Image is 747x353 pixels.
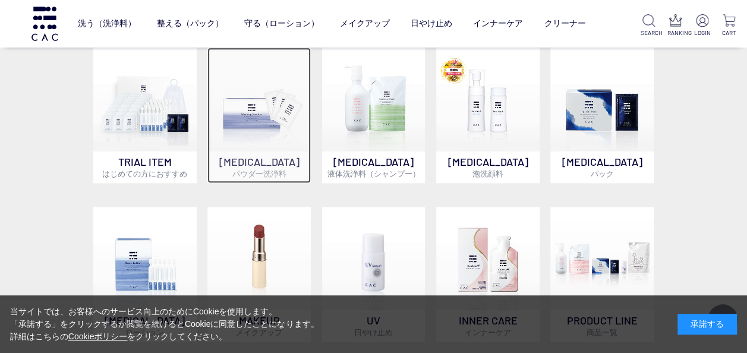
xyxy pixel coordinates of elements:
a: 守る（ローション） [244,9,319,39]
a: 洗う（洗浄料） [78,9,136,39]
a: RANKING [667,14,684,37]
a: [MEDICAL_DATA]ローション [93,207,196,342]
a: UV日やけ止め [322,207,425,342]
a: 泡洗顔料 [MEDICAL_DATA]泡洗顔料 [436,48,539,182]
a: MAKEUPメイクアップ [207,207,310,342]
p: LOGIN [694,29,711,37]
div: 承諾する [677,314,737,335]
img: logo [30,7,59,40]
p: CART [720,29,737,37]
span: パック [591,169,614,178]
p: SEARCH [641,29,658,37]
a: メイクアップ [340,9,390,39]
p: [MEDICAL_DATA] [207,151,310,183]
img: 泡洗顔料 [436,48,539,150]
span: 泡洗顔料 [472,169,503,178]
div: 当サイトでは、お客様へのサービス向上のためにCookieを使用します。 「承諾する」をクリックするか閲覧を続けるとCookieに同意したことになります。 詳細はこちらの をクリックしてください。 [10,305,319,343]
p: RANKING [667,29,684,37]
a: インナーケア [473,9,523,39]
a: [MEDICAL_DATA]液体洗浄料（シャンプー） [322,48,425,182]
a: Cookieポリシー [68,332,128,341]
a: PRODUCT LINE商品一覧 [550,207,653,342]
span: はじめての方におすすめ [102,169,187,178]
img: インナーケア [436,207,539,310]
a: CART [720,14,737,37]
img: トライアルセット [93,48,196,150]
a: [MEDICAL_DATA]パウダー洗浄料 [207,48,310,182]
a: トライアルセット TRIAL ITEMはじめての方におすすめ [93,48,196,182]
p: [MEDICAL_DATA] [322,151,425,183]
span: 液体洗浄料（シャンプー） [327,169,420,178]
a: 日やけ止め [411,9,452,39]
a: [MEDICAL_DATA]パック [550,48,653,182]
p: [MEDICAL_DATA] [436,151,539,183]
a: クリーナー [544,9,585,39]
a: SEARCH [641,14,658,37]
p: TRIAL ITEM [93,151,196,183]
span: パウダー洗浄料 [232,169,286,178]
a: 整える（パック） [157,9,223,39]
p: [MEDICAL_DATA] [550,151,653,183]
a: LOGIN [694,14,711,37]
a: インナーケア INNER CAREインナーケア [436,207,539,342]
